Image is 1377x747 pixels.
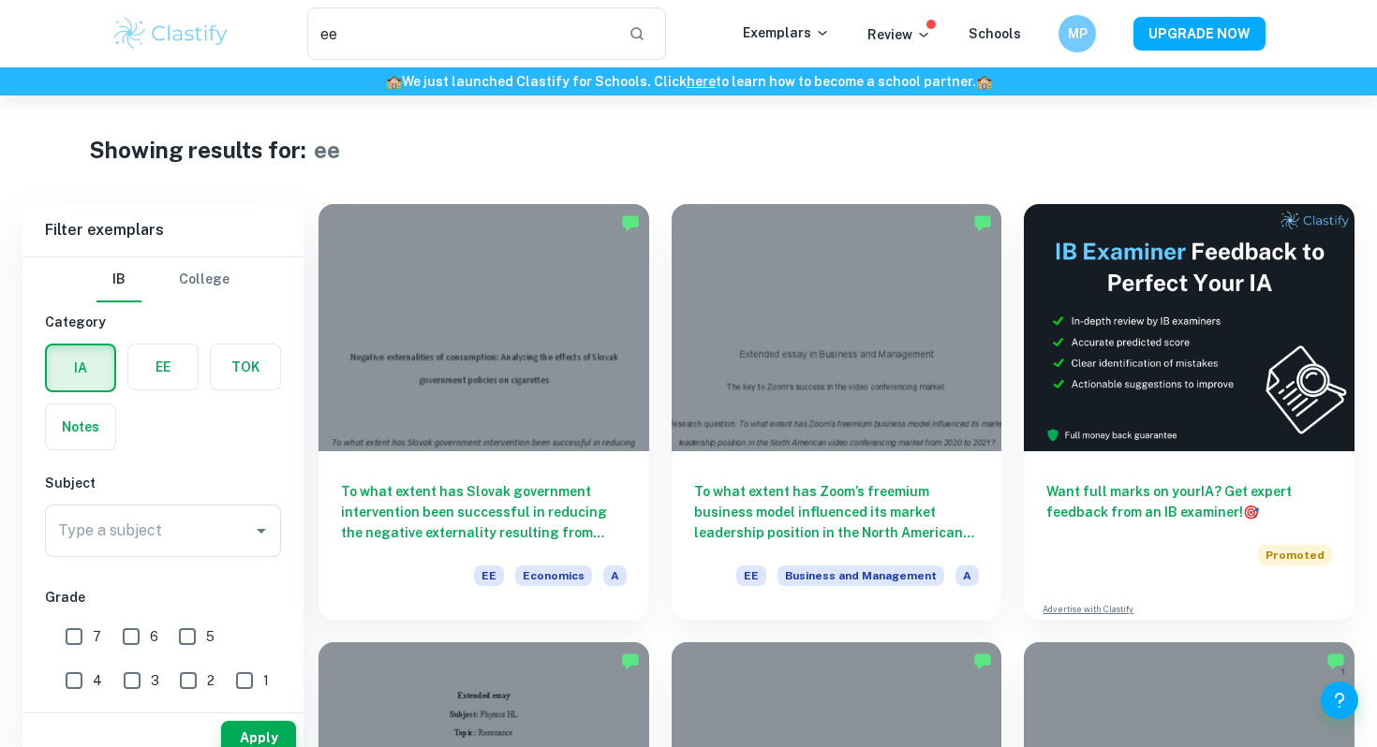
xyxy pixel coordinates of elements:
button: IA [47,345,114,390]
input: Search for any exemplars... [307,7,614,60]
button: Notes [46,404,115,449]
button: Open [248,518,274,544]
img: Marked [1326,652,1345,670]
span: EE [474,565,504,586]
h6: Filter exemplars [22,204,304,256]
img: Marked [621,213,640,232]
h6: To what extent has Slovak government intervention been successful in reducing the negative extern... [341,481,627,543]
span: 🏫 [386,74,402,89]
button: Help and Feedback [1321,681,1358,719]
span: 3 [151,670,159,691]
h6: We just launched Clastify for Schools. Click to learn how to become a school partner. [4,71,1373,92]
span: 4 [93,670,102,691]
button: TOK [211,344,280,389]
h6: Grade [45,587,281,608]
span: 🎯 [1243,505,1259,520]
h6: To what extent has Zoom’s freemium business model influenced its market leadership position in th... [694,481,980,543]
h6: MP [1067,23,1088,44]
a: Advertise with Clastify [1043,603,1133,616]
button: UPGRADE NOW [1133,17,1266,51]
a: To what extent has Slovak government intervention been successful in reducing the negative extern... [318,204,649,620]
span: A [955,565,979,586]
img: Marked [973,652,992,670]
span: EE [736,565,766,586]
h6: Want full marks on your IA ? Get expert feedback from an IB examiner! [1046,481,1332,522]
a: Schools [969,26,1021,41]
span: 5 [206,626,215,647]
span: 2 [207,670,215,691]
span: Business and Management [777,565,944,586]
span: Promoted [1258,545,1332,565]
button: EE [128,344,198,389]
button: MP [1059,15,1096,52]
h6: Category [45,312,281,332]
a: To what extent has Zoom’s freemium business model influenced its market leadership position in th... [672,204,1002,620]
img: Marked [621,652,640,670]
div: Filter type choice [96,257,229,302]
a: here [687,74,716,89]
img: Thumbnail [1024,204,1355,451]
span: 🏫 [976,74,992,89]
h1: Showing results for: [89,133,306,167]
span: 1 [263,670,269,691]
span: 7 [93,626,101,647]
a: Want full marks on yourIA? Get expert feedback from an IB examiner!PromotedAdvertise with Clastify [1024,204,1355,620]
span: Economics [515,565,592,586]
span: 6 [150,626,158,647]
button: College [179,257,229,302]
img: Marked [973,213,992,232]
button: IB [96,257,141,302]
p: Exemplars [743,22,830,43]
p: Review [867,24,931,45]
h1: ee [314,133,340,167]
span: A [603,565,627,586]
img: Clastify logo [111,15,230,52]
h6: Subject [45,473,281,493]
